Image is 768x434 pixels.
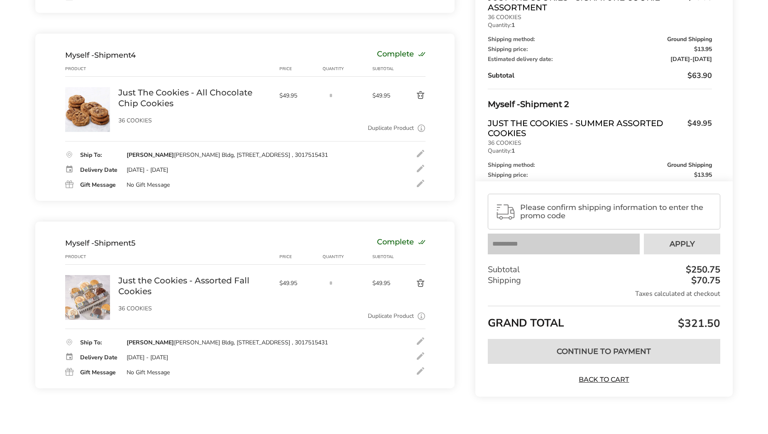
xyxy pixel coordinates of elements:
[683,118,712,136] span: $49.95
[694,172,712,178] span: $13.95
[118,306,271,312] p: 36 COOKIES
[80,355,118,361] div: Delivery Date
[396,278,426,288] button: Delete product
[127,369,170,376] div: No Gift Message
[488,339,720,364] button: Continue to Payment
[694,46,712,52] span: $13.95
[118,118,271,124] p: 36 COOKIES
[676,316,720,331] span: $321.50
[670,55,690,63] span: [DATE]
[65,66,118,72] div: Product
[279,92,318,100] span: $49.95
[670,56,712,62] span: -
[488,289,720,298] div: Taxes calculated at checkout
[127,151,174,159] strong: [PERSON_NAME]
[667,37,712,42] span: Ground Shipping
[65,51,136,60] div: Shipment
[692,181,712,189] span: [DATE]
[65,239,94,248] span: Myself -
[323,66,372,72] div: Quantity
[65,239,135,248] div: Shipment
[131,239,135,248] span: 5
[279,254,323,260] div: Price
[511,147,515,155] strong: 1
[372,66,396,72] div: Subtotal
[488,306,720,333] div: GRAND TOTAL
[127,166,168,174] div: [DATE] - [DATE]
[80,340,118,346] div: Ship To:
[644,234,720,254] button: Apply
[323,254,372,260] div: Quantity
[80,182,118,188] div: Gift Message
[323,87,339,104] input: Quantity input
[80,167,118,173] div: Delivery Date
[65,51,94,60] span: Myself -
[488,118,712,138] a: Just The Cookies - Summer Assorted Cookies$49.95
[372,254,396,260] div: Subtotal
[127,181,170,189] div: No Gift Message
[377,51,426,60] div: Complete
[279,66,323,72] div: Price
[488,71,712,80] div: Subtotal
[488,98,712,111] div: Shipment 2
[65,275,110,320] img: Just the Cookies - Assorted Fall Cookies
[488,148,712,154] p: Quantity:
[511,21,515,29] strong: 1
[65,87,110,132] img: Just The Cookies - All Chocolate Chip Cookies
[670,240,695,248] span: Apply
[372,92,396,100] span: $49.95
[488,56,712,62] div: Estimated delivery date:
[65,87,110,95] a: Just The Cookies - All Chocolate Chip Cookies
[65,254,118,260] div: Product
[127,339,328,346] div: [PERSON_NAME] Bldg, [STREET_ADDRESS] , 3017515431
[372,279,396,287] span: $49.95
[80,152,118,158] div: Ship To:
[488,162,712,168] div: Shipping method:
[118,87,271,109] a: Just The Cookies - All Chocolate Chip Cookies
[279,279,318,287] span: $49.95
[65,275,110,283] a: Just the Cookies - Assorted Fall Cookies
[127,339,174,346] strong: [PERSON_NAME]
[377,239,426,248] div: Complete
[368,312,414,321] a: Duplicate Product
[488,264,720,275] div: Subtotal
[692,55,712,63] span: [DATE]
[488,22,712,28] p: Quantity:
[687,71,712,80] span: $63.90
[118,275,271,297] a: Just the Cookies - Assorted Fall Cookies
[670,181,690,189] span: [DATE]
[323,275,339,292] input: Quantity input
[488,172,712,178] div: Shipping price:
[488,275,720,286] div: Shipping
[488,15,712,20] p: 36 COOKIES
[575,375,633,384] a: Back to Cart
[488,140,712,146] p: 36 COOKIES
[684,265,720,274] div: $250.75
[488,46,712,52] div: Shipping price:
[80,370,118,375] div: Gift Message
[368,124,414,133] a: Duplicate Product
[667,162,712,168] span: Ground Shipping
[131,51,136,60] span: 4
[396,90,426,100] button: Delete product
[488,37,712,42] div: Shipping method:
[127,354,168,361] div: [DATE] - [DATE]
[488,99,520,109] span: Myself -
[127,151,328,159] div: [PERSON_NAME] Bldg, [STREET_ADDRESS] , 3017515431
[689,276,720,285] div: $70.75
[520,203,713,220] span: Please confirm shipping information to enter the promo code
[488,118,683,138] span: Just The Cookies - Summer Assorted Cookies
